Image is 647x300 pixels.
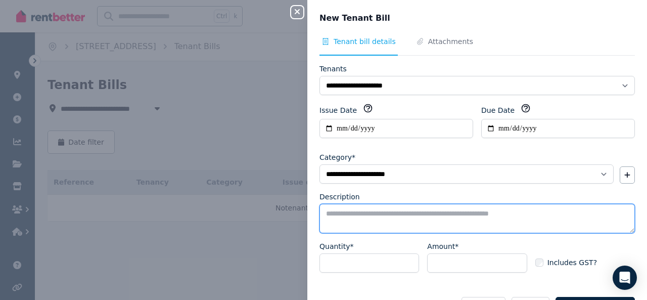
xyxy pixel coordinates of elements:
label: Due Date [481,105,515,115]
label: Description [319,192,360,202]
label: Amount* [427,241,458,251]
span: New Tenant Bill [319,12,390,24]
span: Attachments [428,36,473,47]
span: Includes GST? [547,258,597,268]
input: Includes GST? [535,259,543,267]
nav: Tabs [319,36,635,56]
label: Tenants [319,64,347,74]
label: Issue Date [319,105,357,115]
label: Category* [319,152,355,162]
div: Open Intercom Messenger [613,266,637,290]
span: Tenant bill details [334,36,396,47]
label: Quantity* [319,241,354,251]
